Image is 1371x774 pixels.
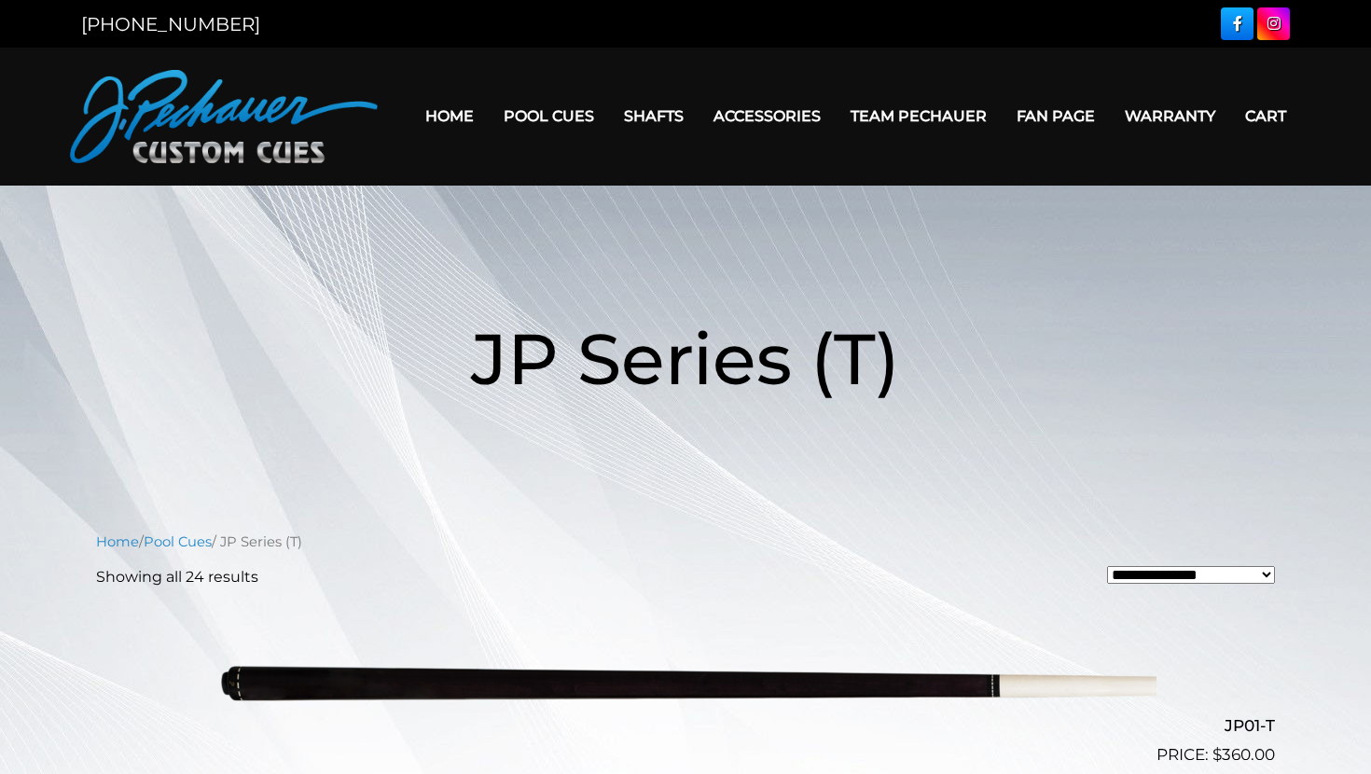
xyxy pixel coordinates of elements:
bdi: 360.00 [1212,745,1275,764]
a: Pool Cues [144,533,212,550]
a: Home [96,533,139,550]
a: Warranty [1110,92,1230,140]
a: Shafts [609,92,699,140]
a: Cart [1230,92,1301,140]
select: Shop order [1107,566,1275,584]
img: Pechauer Custom Cues [70,70,378,163]
a: Fan Page [1002,92,1110,140]
nav: Breadcrumb [96,532,1275,552]
span: JP Series (T) [471,315,900,402]
a: [PHONE_NUMBER] [81,13,260,35]
a: Pool Cues [489,92,609,140]
a: Team Pechauer [836,92,1002,140]
p: Showing all 24 results [96,566,258,588]
h2: JP01-T [96,709,1275,743]
a: Home [410,92,489,140]
a: JP01-T $360.00 [96,603,1275,767]
a: Accessories [699,92,836,140]
img: JP01-T [215,603,1156,760]
span: $ [1212,745,1222,764]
